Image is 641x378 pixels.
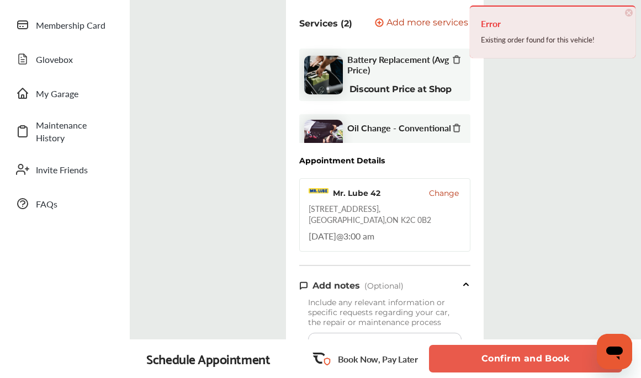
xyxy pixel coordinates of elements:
div: Appointment Details [299,156,385,165]
a: Invite Friends [10,155,119,184]
a: FAQs [10,189,119,218]
img: logo-mr-lube.png [309,188,329,198]
button: Confirm and Book [429,345,622,372]
span: FAQs [36,198,113,210]
span: Maintenance History [36,119,113,144]
button: Change [429,188,459,199]
img: note-icon.db9493fa.svg [299,281,308,290]
span: Invite Friends [36,163,113,176]
span: Add notes [312,280,360,291]
h4: Error [481,15,624,33]
b: Discount Price at Shop [349,84,452,94]
img: battery-replacement-thumb.jpg [304,56,343,94]
span: @ [336,230,343,242]
span: My Garage [36,87,113,100]
a: Membership Card [10,10,119,39]
div: Mr. Lube 42 [333,188,380,199]
div: Existing order found for this vehicle! [481,33,624,47]
a: Add more services [375,18,470,29]
a: Glovebox [10,45,119,73]
div: Schedule Appointment [146,351,270,366]
span: Include any relevant information or specific requests regarding your car, the repair or maintenan... [308,297,449,327]
p: Book Now, Pay Later [338,353,418,365]
span: Oil Change - Conventional [347,123,451,133]
span: Membership Card [36,19,113,31]
p: Services (2) [299,18,352,29]
span: × [625,9,633,17]
iframe: Button to launch messaging window [597,334,632,369]
img: oil-change-thumb.jpg [304,120,343,158]
span: (Optional) [364,281,404,291]
a: Maintenance History [10,113,119,150]
span: Battery Replacement (Avg Price) [347,54,453,75]
span: 3:00 am [343,230,374,242]
span: Glovebox [36,53,113,66]
span: [DATE] [309,230,336,242]
div: [STREET_ADDRESS] , [GEOGRAPHIC_DATA] , ON K2C 0B2 [309,203,462,225]
a: My Garage [10,79,119,108]
span: Add more services [386,18,468,29]
button: Add more services [375,18,468,29]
